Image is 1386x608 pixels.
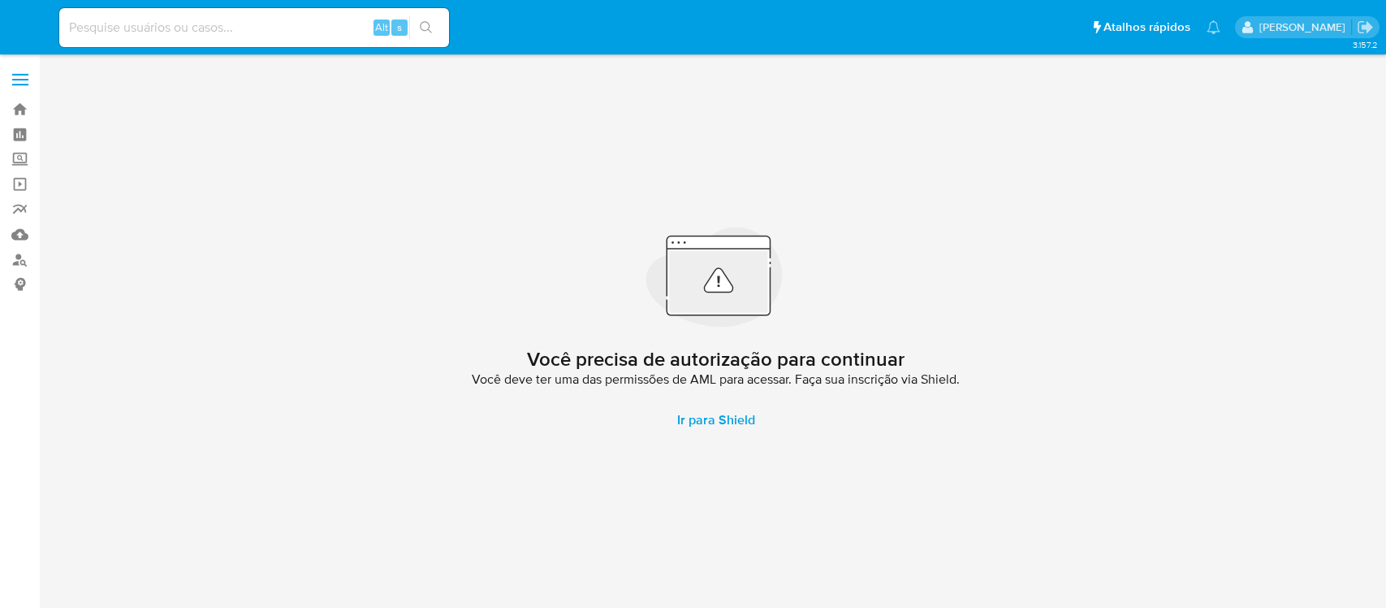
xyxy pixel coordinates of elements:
span: Ir para Shield [677,401,755,440]
h2: Você precisa de autorização para continuar [527,347,905,371]
button: search-icon [409,16,443,39]
span: Você deve ter uma das permissões de AML para acessar. Faça sua inscrição via Shield. [472,371,960,388]
span: Alt [375,20,388,35]
span: s [397,20,402,35]
span: Atalhos rápidos [1103,19,1190,36]
p: giovanna.petenuci@mercadolivre.com [1259,20,1351,35]
a: Notificações [1207,20,1220,34]
a: Ir para Shield [658,401,775,440]
a: Sair [1357,19,1374,36]
input: Pesquise usuários ou casos... [59,17,449,38]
